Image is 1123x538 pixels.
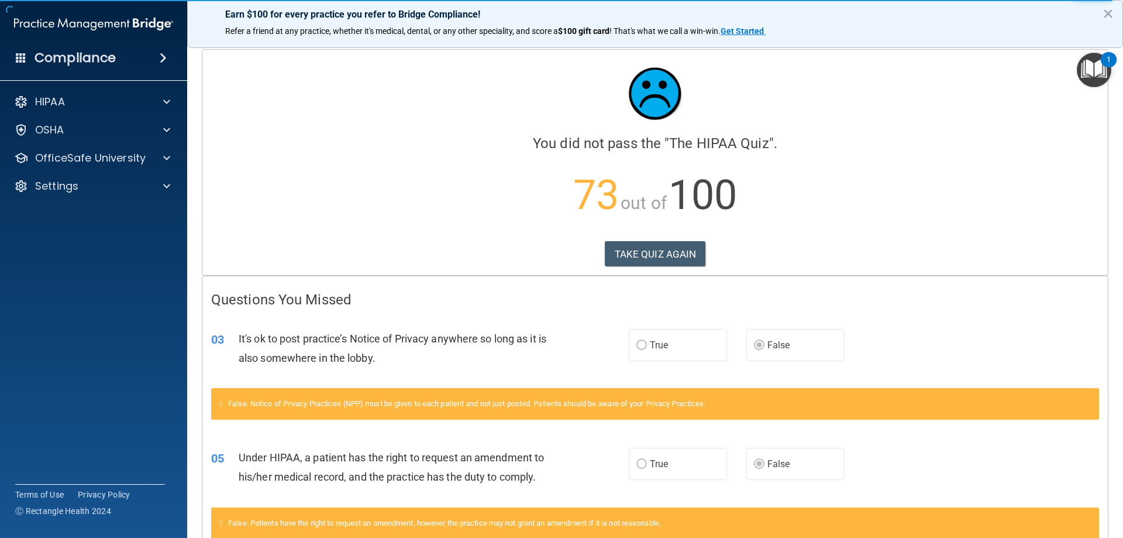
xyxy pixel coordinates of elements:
[721,26,764,36] strong: Get Started
[35,95,65,109] p: HIPAA
[573,171,619,219] span: 73
[767,340,790,351] span: False
[78,489,130,501] a: Privacy Policy
[35,50,116,66] h4: Compliance
[14,95,170,109] a: HIPAA
[621,193,667,213] span: out of
[609,26,721,36] span: ! That's what we call a win-win.
[228,399,705,408] span: False. Notice of Privacy Practices (NPP) must be given to each patient and not just posted. Patie...
[767,458,790,470] span: False
[636,341,647,350] input: True
[1103,4,1114,23] button: Close
[211,136,1099,151] h4: You did not pass the " ".
[211,333,224,347] span: 03
[558,26,609,36] strong: $100 gift card
[14,179,170,193] a: Settings
[35,151,146,165] p: OfficeSafe University
[15,505,111,517] span: Ⓒ Rectangle Health 2024
[225,9,1085,20] p: Earn $100 for every practice you refer to Bridge Compliance!
[225,26,558,36] span: Refer a friend at any practice, whether it's medical, dental, or any other speciality, and score a
[620,59,690,129] img: sad_face.ecc698e2.jpg
[650,340,668,351] span: True
[14,123,170,137] a: OSHA
[636,460,647,469] input: True
[211,292,1099,307] h4: Questions You Missed
[1107,60,1111,75] div: 1
[669,171,737,219] span: 100
[14,151,170,165] a: OfficeSafe University
[211,451,224,465] span: 05
[605,241,706,267] button: TAKE QUIZ AGAIN
[754,460,764,469] input: False
[754,341,764,350] input: False
[239,451,544,483] span: Under HIPAA, a patient has the right to request an amendment to his/her medical record, and the p...
[669,135,769,152] span: The HIPAA Quiz
[1077,53,1111,87] button: Open Resource Center, 1 new notification
[35,179,78,193] p: Settings
[15,489,64,501] a: Terms of Use
[228,519,661,527] span: False. Patients have the right to request an amendment, however the practice may not grant an ame...
[14,12,173,36] img: PMB logo
[650,458,668,470] span: True
[721,26,766,36] a: Get Started
[35,123,64,137] p: OSHA
[239,333,546,364] span: It's ok to post practice’s Notice of Privacy anywhere so long as it is also somewhere in the lobby.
